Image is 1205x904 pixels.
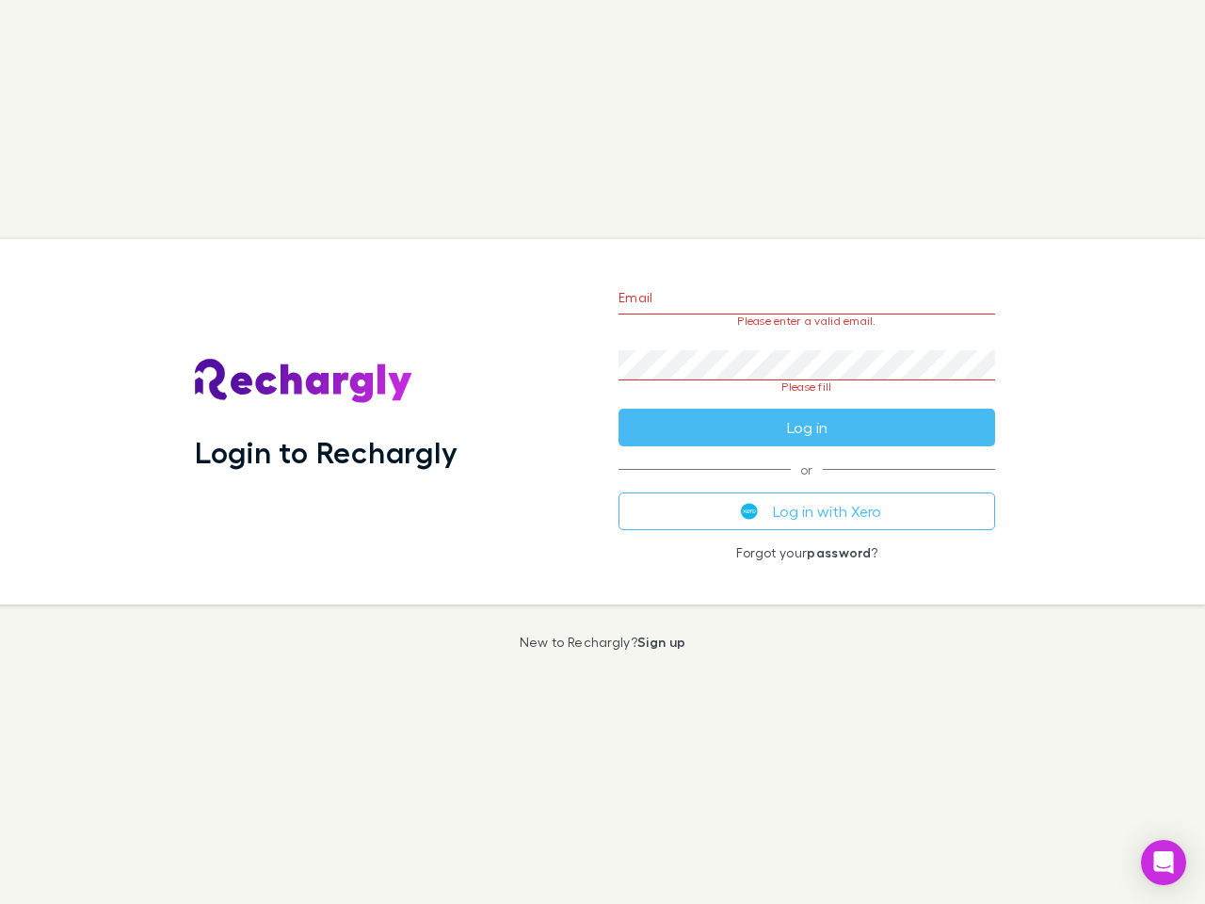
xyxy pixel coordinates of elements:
img: Rechargly's Logo [195,359,413,404]
a: Sign up [637,634,685,650]
button: Log in [619,409,995,446]
img: Xero's logo [741,503,758,520]
h1: Login to Rechargly [195,434,458,470]
button: Log in with Xero [619,492,995,530]
span: or [619,469,995,470]
div: Open Intercom Messenger [1141,840,1186,885]
p: Please enter a valid email. [619,315,995,328]
p: Please fill [619,380,995,394]
p: New to Rechargly? [520,635,686,650]
a: password [807,544,871,560]
p: Forgot your ? [619,545,995,560]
